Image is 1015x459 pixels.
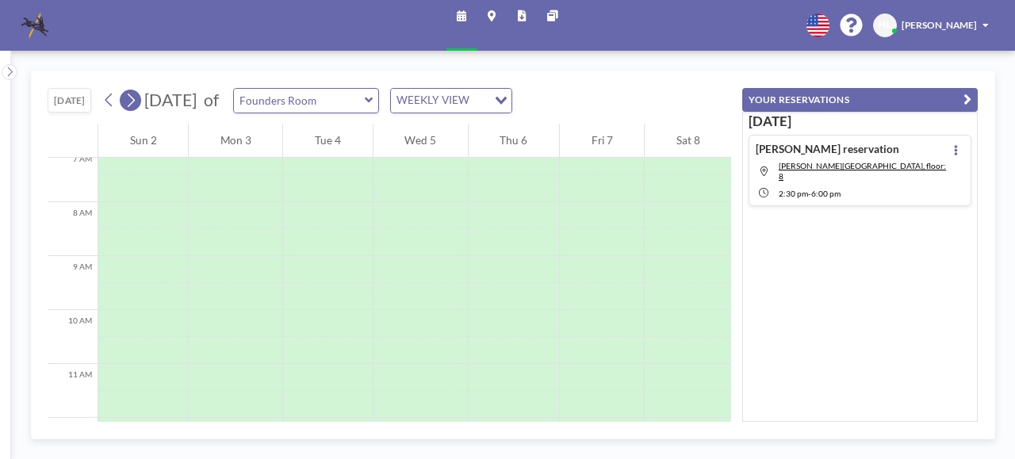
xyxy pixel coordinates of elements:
span: Ansley Room, floor: 8 [779,161,946,181]
div: 10 AM [48,310,98,364]
img: organization-logo [21,12,48,39]
div: Tue 4 [283,124,372,157]
div: 11 AM [48,364,98,418]
span: 2:30 PM [779,189,808,198]
button: [DATE] [48,88,91,113]
input: Founders Room [234,89,365,113]
div: Fri 7 [560,124,644,157]
h3: [DATE] [749,113,972,129]
h4: [PERSON_NAME] reservation [756,143,899,156]
span: WEEKLY VIEW [394,92,473,109]
div: Sat 8 [645,124,731,157]
div: 7 AM [48,148,98,202]
span: HL [879,19,891,31]
button: YOUR RESERVATIONS [742,88,978,113]
span: of [204,90,219,111]
span: 6:00 PM [811,189,841,198]
div: Sun 2 [98,124,188,157]
span: - [808,189,811,198]
div: Search for option [391,89,512,113]
div: Thu 6 [469,124,559,157]
div: 8 AM [48,202,98,256]
div: Wed 5 [373,124,468,157]
span: [PERSON_NAME] [902,19,977,31]
input: Search for option [473,92,485,109]
div: Mon 3 [189,124,282,157]
span: [DATE] [144,90,197,110]
div: 9 AM [48,256,98,310]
